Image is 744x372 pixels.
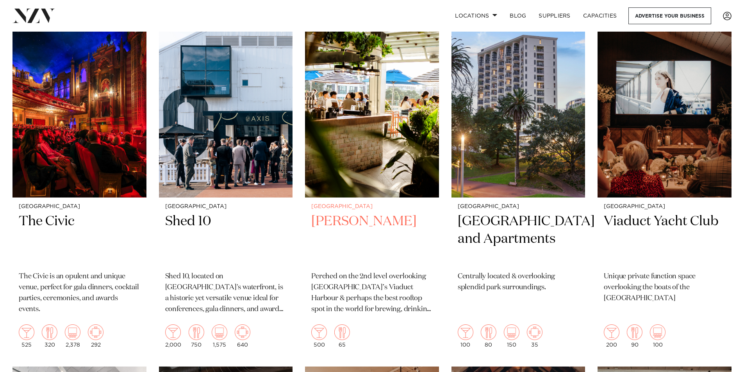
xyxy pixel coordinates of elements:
[598,18,732,354] a: [GEOGRAPHIC_DATA] Viaduct Yacht Club Unique private function space overlooking the boats of the [...
[458,324,473,340] img: cocktail.png
[604,213,725,265] h2: Viaduct Yacht Club
[165,204,287,210] small: [GEOGRAPHIC_DATA]
[305,18,439,354] a: [GEOGRAPHIC_DATA] [PERSON_NAME] Perched on the 2nd level overlooking [GEOGRAPHIC_DATA]’s Viaduct ...
[604,204,725,210] small: [GEOGRAPHIC_DATA]
[481,324,496,340] img: dining.png
[311,324,327,348] div: 500
[527,324,542,348] div: 35
[19,324,34,348] div: 525
[451,18,585,354] a: [GEOGRAPHIC_DATA] [GEOGRAPHIC_DATA] and Apartments Centrally located & overlooking splendid park ...
[12,18,146,354] a: [GEOGRAPHIC_DATA] The Civic The Civic is an opulent and unique venue, perfect for gala dinners, c...
[627,324,642,348] div: 90
[19,204,140,210] small: [GEOGRAPHIC_DATA]
[650,324,665,348] div: 100
[235,324,250,348] div: 640
[12,9,55,23] img: nzv-logo.png
[165,213,287,265] h2: Shed 10
[458,324,473,348] div: 100
[212,324,227,340] img: theatre.png
[458,271,579,293] p: Centrally located & overlooking splendid park surroundings.
[65,324,80,348] div: 2,378
[458,204,579,210] small: [GEOGRAPHIC_DATA]
[604,271,725,304] p: Unique private function space overlooking the boats of the [GEOGRAPHIC_DATA]
[604,324,619,340] img: cocktail.png
[88,324,103,340] img: meeting.png
[527,324,542,340] img: meeting.png
[504,324,519,340] img: theatre.png
[458,213,579,265] h2: [GEOGRAPHIC_DATA] and Apartments
[189,324,204,340] img: dining.png
[504,324,519,348] div: 150
[577,7,623,24] a: Capacities
[19,324,34,340] img: cocktail.png
[481,324,496,348] div: 80
[165,324,181,340] img: cocktail.png
[311,204,433,210] small: [GEOGRAPHIC_DATA]
[650,324,665,340] img: theatre.png
[604,324,619,348] div: 200
[311,213,433,265] h2: [PERSON_NAME]
[449,7,503,24] a: Locations
[159,18,293,354] a: [GEOGRAPHIC_DATA] Shed 10 Shed 10, located on [GEOGRAPHIC_DATA]'s waterfront, is a historic yet v...
[212,324,227,348] div: 1,575
[503,7,532,24] a: BLOG
[334,324,350,348] div: 65
[311,271,433,315] p: Perched on the 2nd level overlooking [GEOGRAPHIC_DATA]’s Viaduct Harbour & perhaps the best rooft...
[165,271,287,315] p: Shed 10, located on [GEOGRAPHIC_DATA]'s waterfront, is a historic yet versatile venue ideal for c...
[65,324,80,340] img: theatre.png
[88,324,103,348] div: 292
[311,324,327,340] img: cocktail.png
[334,324,350,340] img: dining.png
[189,324,204,348] div: 750
[235,324,250,340] img: meeting.png
[42,324,57,340] img: dining.png
[628,7,711,24] a: Advertise your business
[165,324,181,348] div: 2,000
[627,324,642,340] img: dining.png
[19,213,140,265] h2: The Civic
[42,324,57,348] div: 320
[532,7,576,24] a: SUPPLIERS
[19,271,140,315] p: The Civic is an opulent and unique venue, perfect for gala dinners, cocktail parties, ceremonies,...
